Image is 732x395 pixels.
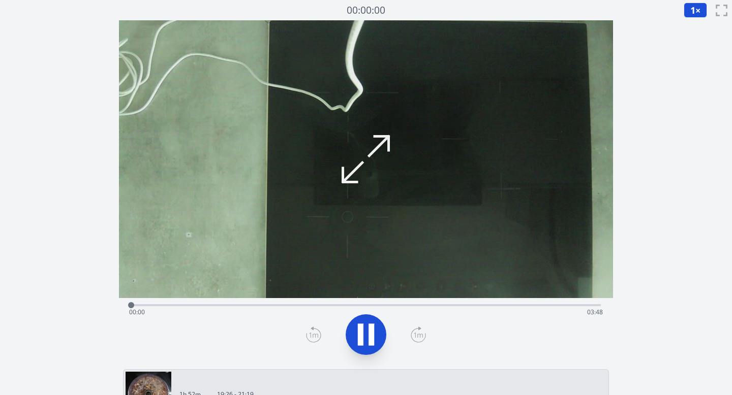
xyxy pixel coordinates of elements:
button: 1× [684,3,707,18]
a: 00:00:00 [347,3,385,18]
span: 1 [690,4,695,16]
span: 03:48 [587,308,603,316]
